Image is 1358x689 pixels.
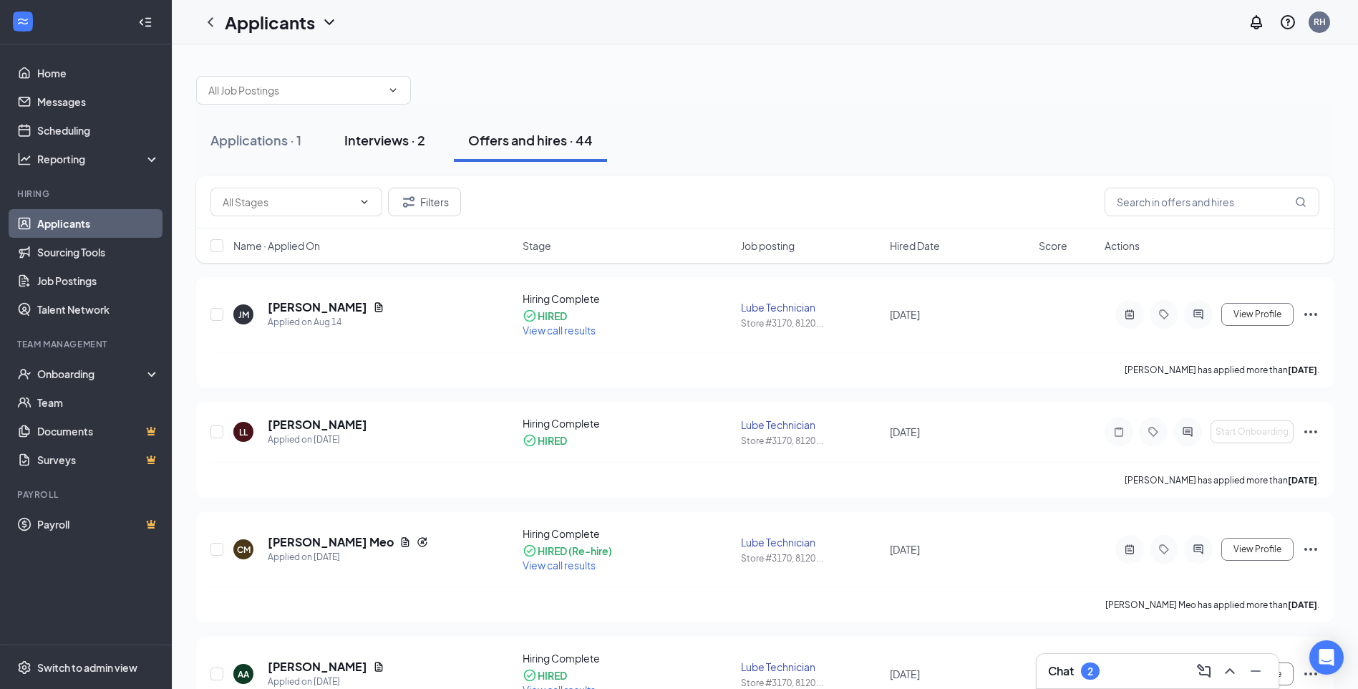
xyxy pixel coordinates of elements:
div: Open Intercom Messenger [1309,640,1344,675]
p: [PERSON_NAME] has applied more than . [1125,474,1319,486]
svg: Tag [1155,309,1173,320]
svg: CheckmarkCircle [523,433,537,448]
svg: ChevronDown [321,14,338,31]
div: Applied on [DATE] [268,433,367,447]
a: Job Postings [37,266,160,295]
div: CM [237,544,251,556]
svg: Settings [17,660,31,675]
svg: UserCheck [17,367,31,381]
button: ChevronUp [1218,660,1241,683]
a: Applicants [37,209,160,238]
svg: QuestionInfo [1279,14,1296,31]
svg: Note [1110,426,1127,438]
div: Offers and hires · 44 [468,131,593,149]
svg: ActiveNote [1121,309,1138,320]
p: [PERSON_NAME] Meo has applied more than . [1105,599,1319,611]
div: Applied on [DATE] [268,550,428,564]
div: Applied on Aug 14 [268,315,384,329]
svg: Ellipses [1302,665,1319,683]
svg: Reapply [417,536,428,548]
svg: Minimize [1247,662,1264,680]
svg: Notifications [1248,14,1265,31]
span: Start Onboarding [1216,427,1289,437]
svg: Ellipses [1302,306,1319,323]
span: View call results [523,559,596,572]
h5: [PERSON_NAME] [268,299,367,315]
span: View Profile [1233,544,1281,554]
svg: ChevronDown [359,196,370,208]
svg: CheckmarkCircle [523,309,537,323]
div: Applied on [DATE] [268,675,384,689]
svg: WorkstreamLogo [16,14,30,29]
div: Hiring Complete [523,416,733,430]
h1: Applicants [225,10,315,34]
div: Payroll [17,488,157,501]
div: Store #3170, 8120 ... [741,552,881,564]
div: LL [239,426,248,438]
svg: ComposeMessage [1195,662,1213,680]
div: HIRED [538,433,567,448]
div: HIRED [538,309,567,323]
div: Interviews · 2 [344,131,425,149]
svg: ActiveChat [1190,544,1207,555]
div: Hiring [17,188,157,200]
svg: Tag [1145,426,1162,438]
a: SurveysCrown [37,445,160,474]
svg: Collapse [138,15,152,29]
svg: Document [399,536,411,548]
div: HIRED [538,668,567,683]
svg: ActiveChat [1179,426,1196,438]
button: Filter Filters [388,188,461,216]
svg: Ellipses [1302,541,1319,558]
svg: CheckmarkCircle [523,668,537,683]
div: 2 [1087,665,1093,678]
div: Store #3170, 8120 ... [741,435,881,447]
svg: Document [373,661,384,673]
span: View Profile [1233,309,1281,319]
span: View call results [523,324,596,337]
button: Start Onboarding [1211,420,1294,443]
span: Actions [1105,238,1140,253]
span: Name · Applied On [233,238,320,253]
span: [DATE] [890,668,920,680]
div: HIRED (Re-hire) [538,544,612,558]
svg: Ellipses [1302,423,1319,440]
a: DocumentsCrown [37,417,160,445]
svg: ActiveChat [1190,309,1207,320]
a: Scheduling [37,116,160,145]
span: Job posting [741,238,795,253]
h3: Chat [1048,663,1074,679]
button: View Profile [1221,303,1294,326]
h5: [PERSON_NAME] [268,659,367,675]
button: View Profile [1221,538,1294,561]
div: AA [238,668,249,680]
div: Reporting [37,152,160,166]
div: Onboarding [37,367,147,381]
svg: Document [373,302,384,313]
div: Hiring Complete [523,651,733,665]
svg: MagnifyingGlass [1295,196,1306,208]
svg: Filter [400,193,417,211]
div: Lube Technician [741,300,881,314]
span: [DATE] [890,543,920,556]
div: Lube Technician [741,535,881,549]
div: Lube Technician [741,418,881,432]
button: ComposeMessage [1193,660,1216,683]
p: [PERSON_NAME] has applied more than . [1125,364,1319,376]
div: Store #3170, 8120 ... [741,677,881,689]
svg: CheckmarkCircle [523,544,537,558]
span: Score [1039,238,1067,253]
a: PayrollCrown [37,510,160,539]
svg: ChevronLeft [202,14,219,31]
svg: ActiveNote [1121,544,1138,555]
a: Messages [37,87,160,116]
a: Home [37,59,160,87]
a: Team [37,388,160,417]
div: Store #3170, 8120 ... [741,317,881,329]
div: Team Management [17,338,157,350]
span: [DATE] [890,308,920,321]
input: All Job Postings [208,82,382,98]
div: Lube Technician [741,660,881,674]
div: Hiring Complete [523,291,733,306]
